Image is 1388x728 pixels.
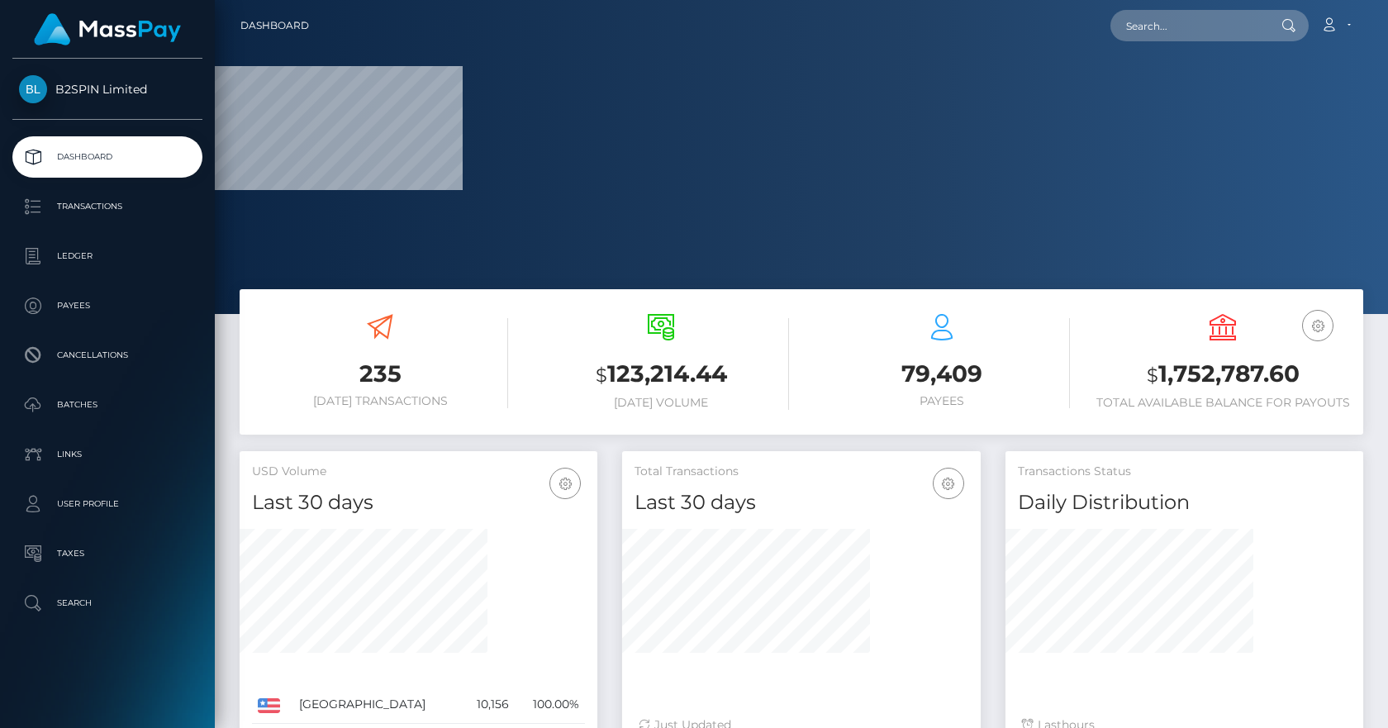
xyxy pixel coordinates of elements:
[19,293,196,318] p: Payees
[12,335,202,376] a: Cancellations
[533,358,789,392] h3: 123,214.44
[34,13,181,45] img: MassPay Logo
[252,394,508,408] h6: [DATE] Transactions
[19,393,196,417] p: Batches
[1018,464,1351,480] h5: Transactions Status
[19,145,196,169] p: Dashboard
[12,384,202,426] a: Batches
[258,698,280,713] img: US.png
[252,488,585,517] h4: Last 30 days
[19,442,196,467] p: Links
[12,533,202,574] a: Taxes
[19,194,196,219] p: Transactions
[240,8,309,43] a: Dashboard
[252,358,508,390] h3: 235
[12,583,202,624] a: Search
[1095,396,1351,410] h6: Total Available Balance for Payouts
[12,186,202,227] a: Transactions
[19,541,196,566] p: Taxes
[814,358,1070,390] h3: 79,409
[19,492,196,516] p: User Profile
[461,686,515,724] td: 10,156
[635,464,967,480] h5: Total Transactions
[12,82,202,97] span: B2SPIN Limited
[19,244,196,269] p: Ledger
[596,364,607,387] small: $
[293,686,461,724] td: [GEOGRAPHIC_DATA]
[12,236,202,277] a: Ledger
[1018,488,1351,517] h4: Daily Distribution
[533,396,789,410] h6: [DATE] Volume
[12,285,202,326] a: Payees
[19,343,196,368] p: Cancellations
[19,75,47,103] img: B2SPIN Limited
[635,488,967,517] h4: Last 30 days
[19,591,196,616] p: Search
[12,136,202,178] a: Dashboard
[1147,364,1158,387] small: $
[814,394,1070,408] h6: Payees
[1110,10,1266,41] input: Search...
[12,483,202,525] a: User Profile
[12,434,202,475] a: Links
[252,464,585,480] h5: USD Volume
[515,686,585,724] td: 100.00%
[1095,358,1351,392] h3: 1,752,787.60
